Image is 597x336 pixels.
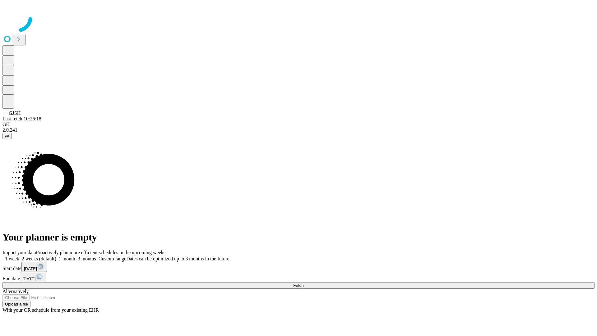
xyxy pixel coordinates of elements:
[2,289,29,294] span: Alternatively
[2,272,595,282] div: End date
[5,134,9,138] span: @
[21,262,47,272] button: [DATE]
[2,122,595,127] div: GEI
[78,256,96,261] span: 3 months
[22,277,35,281] span: [DATE]
[2,250,36,255] span: Import your data
[2,301,30,307] button: Upload a file
[2,127,595,133] div: 2.0.241
[59,256,75,261] span: 1 month
[5,256,19,261] span: 1 week
[2,262,595,272] div: Start date
[293,283,303,288] span: Fetch
[2,231,595,243] h1: Your planner is empty
[24,266,37,271] span: [DATE]
[126,256,230,261] span: Dates can be optimized up to 3 months in the future.
[2,282,595,289] button: Fetch
[22,256,56,261] span: 2 weeks (default)
[36,250,167,255] span: Proactively plan more efficient schedules in the upcoming weeks.
[9,110,21,116] span: GJSH
[2,116,41,121] span: Last fetch: 10:26:18
[2,133,12,139] button: @
[99,256,126,261] span: Custom range
[2,307,99,313] span: With your OR schedule from your existing EHR
[20,272,45,282] button: [DATE]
